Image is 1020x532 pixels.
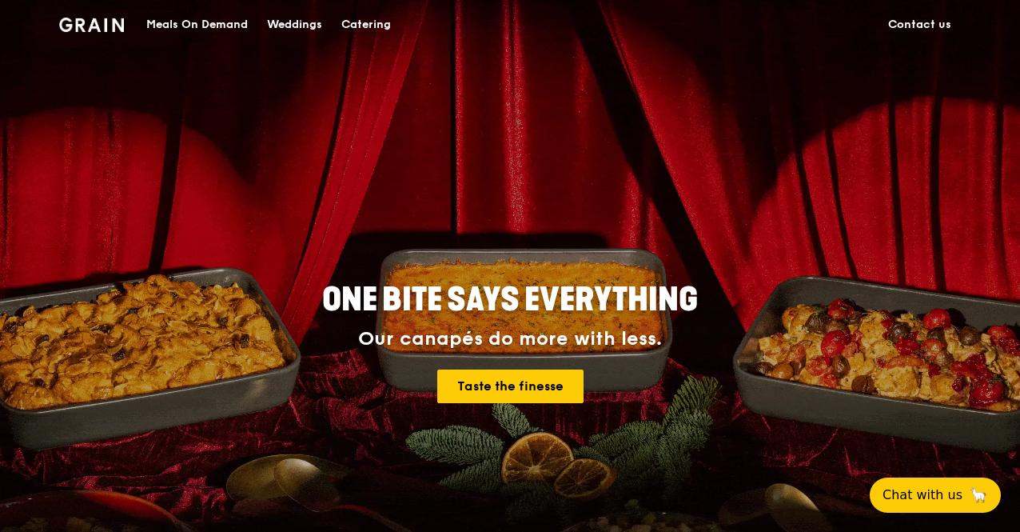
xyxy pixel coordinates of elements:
button: Chat with us🦙 [870,478,1001,513]
div: Our canapés do more with less. [222,328,798,350]
a: Catering [332,1,400,49]
div: Meals On Demand [146,1,248,49]
span: 🦙 [969,486,988,505]
span: ONE BITE SAYS EVERYTHING [322,281,698,319]
img: Grain [59,18,124,32]
div: Weddings [267,1,322,49]
a: Contact us [879,1,961,49]
span: Chat with us [883,486,962,505]
a: Taste the finesse [437,370,584,403]
a: Weddings [257,1,332,49]
div: Catering [341,1,391,49]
